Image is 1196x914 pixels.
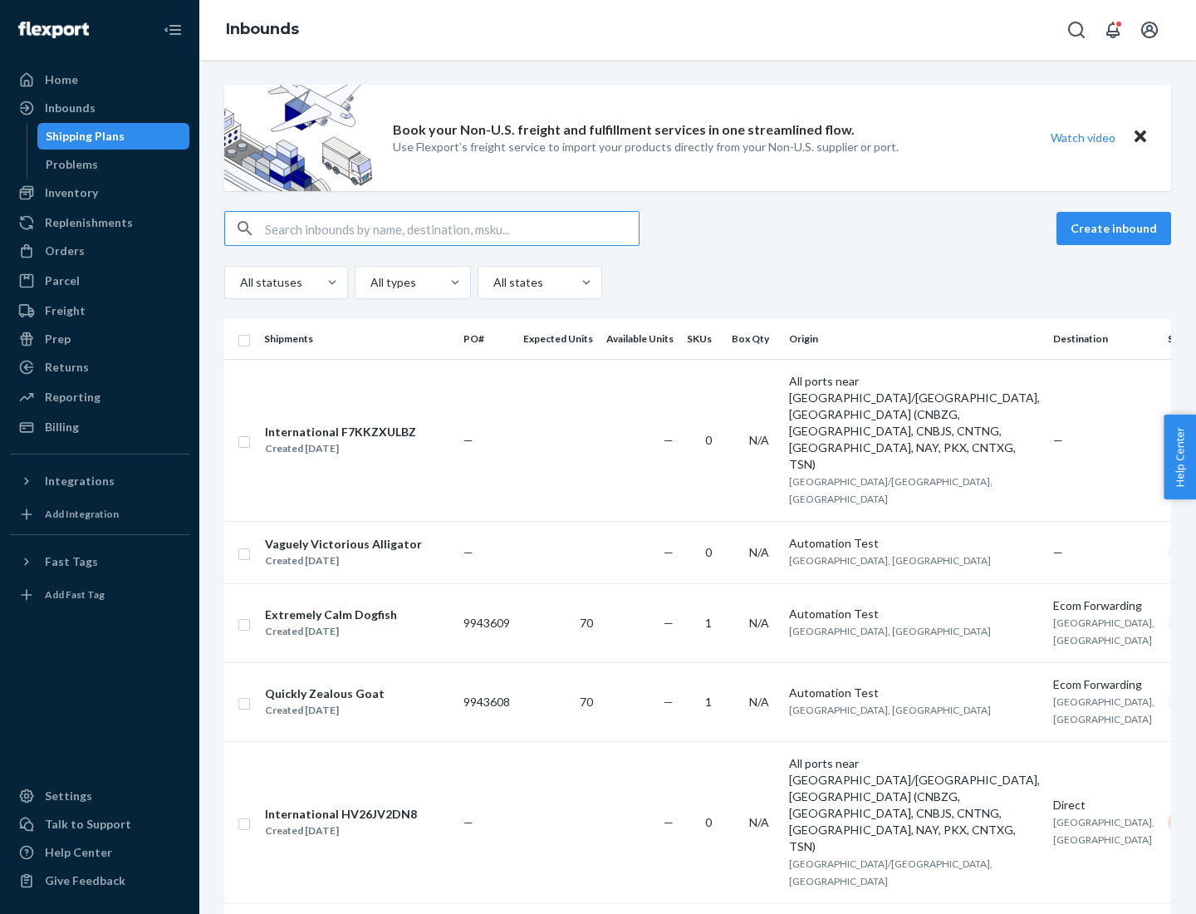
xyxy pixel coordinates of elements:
[1130,125,1151,150] button: Close
[600,319,680,359] th: Available Units
[10,783,189,809] a: Settings
[10,209,189,236] a: Replenishments
[10,238,189,264] a: Orders
[10,414,189,440] a: Billing
[725,319,782,359] th: Box Qty
[789,373,1040,473] div: All ports near [GEOGRAPHIC_DATA]/[GEOGRAPHIC_DATA], [GEOGRAPHIC_DATA] (CNBZG, [GEOGRAPHIC_DATA], ...
[45,507,119,521] div: Add Integration
[45,184,98,201] div: Inventory
[45,788,92,804] div: Settings
[580,616,593,630] span: 70
[749,815,769,829] span: N/A
[45,71,78,88] div: Home
[789,554,991,567] span: [GEOGRAPHIC_DATA], [GEOGRAPHIC_DATA]
[749,545,769,559] span: N/A
[664,695,674,709] span: —
[1053,797,1154,813] div: Direct
[705,815,712,829] span: 0
[1053,597,1154,614] div: Ecom Forwarding
[457,319,517,359] th: PO#
[10,548,189,575] button: Fast Tags
[265,607,397,623] div: Extremely Calm Dogfish
[46,156,98,173] div: Problems
[265,685,385,702] div: Quickly Zealous Goat
[213,6,312,54] ol: breadcrumbs
[664,545,674,559] span: —
[789,625,991,637] span: [GEOGRAPHIC_DATA], [GEOGRAPHIC_DATA]
[238,274,240,291] input: All statuses
[1060,13,1093,47] button: Open Search Box
[10,66,189,93] a: Home
[18,22,89,38] img: Flexport logo
[45,844,112,861] div: Help Center
[782,319,1046,359] th: Origin
[664,616,674,630] span: —
[749,433,769,447] span: N/A
[789,685,1040,701] div: Automation Test
[705,616,712,630] span: 1
[664,433,674,447] span: —
[10,867,189,894] button: Give Feedback
[45,473,115,489] div: Integrations
[10,839,189,866] a: Help Center
[1053,816,1154,846] span: [GEOGRAPHIC_DATA], [GEOGRAPHIC_DATA]
[1040,125,1126,150] button: Watch video
[1056,212,1171,245] button: Create inbound
[463,545,473,559] span: —
[1053,695,1154,725] span: [GEOGRAPHIC_DATA], [GEOGRAPHIC_DATA]
[37,123,190,150] a: Shipping Plans
[789,535,1040,552] div: Automation Test
[789,857,993,887] span: [GEOGRAPHIC_DATA]/[GEOGRAPHIC_DATA], [GEOGRAPHIC_DATA]
[393,139,899,155] p: Use Flexport’s freight service to import your products directly from your Non-U.S. supplier or port.
[265,823,417,839] div: Created [DATE]
[749,616,769,630] span: N/A
[492,274,493,291] input: All states
[1164,415,1196,499] button: Help Center
[45,100,96,116] div: Inbounds
[705,695,712,709] span: 1
[265,212,639,245] input: Search inbounds by name, destination, msku...
[1133,13,1166,47] button: Open account menu
[265,440,416,457] div: Created [DATE]
[10,95,189,121] a: Inbounds
[46,128,125,145] div: Shipping Plans
[10,384,189,410] a: Reporting
[10,811,189,838] a: Talk to Support
[789,606,1040,622] div: Automation Test
[45,331,71,347] div: Prep
[265,806,417,823] div: International HV26JV2DN8
[789,475,993,505] span: [GEOGRAPHIC_DATA]/[GEOGRAPHIC_DATA], [GEOGRAPHIC_DATA]
[45,419,79,435] div: Billing
[257,319,457,359] th: Shipments
[10,326,189,352] a: Prep
[45,872,125,889] div: Give Feedback
[1053,617,1154,646] span: [GEOGRAPHIC_DATA], [GEOGRAPHIC_DATA]
[37,151,190,178] a: Problems
[265,623,397,640] div: Created [DATE]
[457,662,517,741] td: 9943608
[749,695,769,709] span: N/A
[265,536,422,553] div: Vaguely Victorious Alligator
[265,553,422,569] div: Created [DATE]
[45,587,105,602] div: Add Fast Tag
[156,13,189,47] button: Close Navigation
[705,433,712,447] span: 0
[789,704,991,716] span: [GEOGRAPHIC_DATA], [GEOGRAPHIC_DATA]
[1053,676,1154,693] div: Ecom Forwarding
[45,553,98,570] div: Fast Tags
[1096,13,1130,47] button: Open notifications
[705,545,712,559] span: 0
[10,268,189,294] a: Parcel
[45,359,89,376] div: Returns
[45,214,133,231] div: Replenishments
[463,815,473,829] span: —
[45,302,86,319] div: Freight
[10,501,189,528] a: Add Integration
[45,389,100,405] div: Reporting
[45,816,131,833] div: Talk to Support
[369,274,370,291] input: All types
[1046,319,1161,359] th: Destination
[517,319,600,359] th: Expected Units
[10,297,189,324] a: Freight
